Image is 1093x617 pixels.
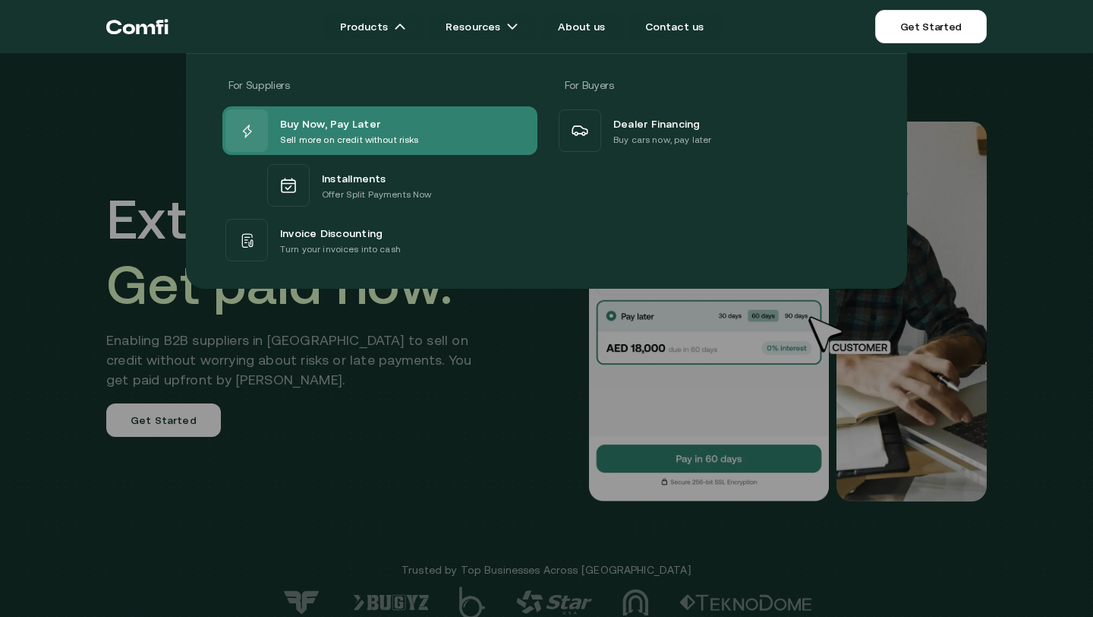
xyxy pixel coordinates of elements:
[280,114,380,132] span: Buy Now, Pay Later
[280,223,383,242] span: Invoice Discounting
[394,21,406,33] img: arrow icons
[322,11,424,42] a: Productsarrow icons
[222,155,537,216] a: InstallmentsOffer Split Payments Now
[627,11,723,42] a: Contact us
[540,11,623,42] a: About us
[106,4,169,49] a: Return to the top of the Comfi home page
[556,106,871,155] a: Dealer FinancingBuy cars now, pay later
[427,11,537,42] a: Resourcesarrow icons
[506,21,518,33] img: arrow icons
[875,10,987,43] a: Get Started
[222,216,537,264] a: Invoice DiscountingTurn your invoices into cash
[613,114,701,132] span: Dealer Financing
[613,132,711,147] p: Buy cars now, pay later
[228,79,289,91] span: For Suppliers
[565,79,614,91] span: For Buyers
[322,187,431,202] p: Offer Split Payments Now
[280,132,419,147] p: Sell more on credit without risks
[222,106,537,155] a: Buy Now, Pay LaterSell more on credit without risks
[322,169,386,187] span: Installments
[280,242,401,257] p: Turn your invoices into cash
